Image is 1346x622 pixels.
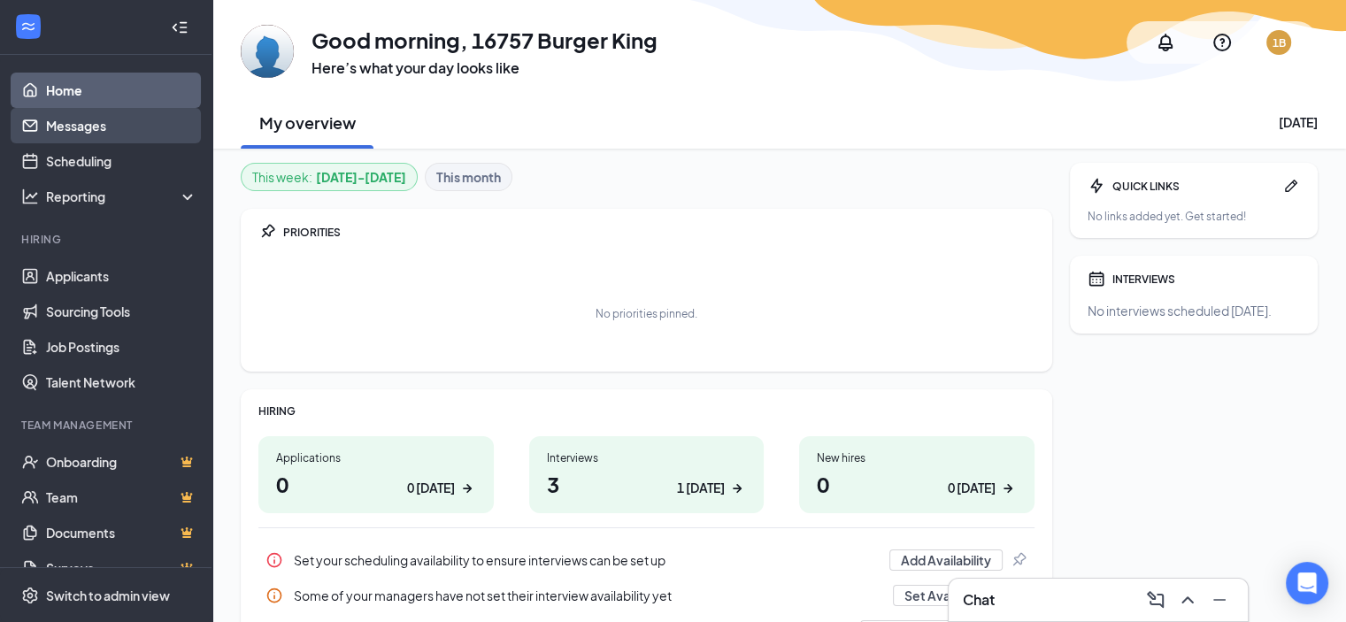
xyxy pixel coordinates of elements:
[1155,32,1176,53] svg: Notifications
[1173,586,1202,614] button: ChevronUp
[728,480,746,497] svg: ArrowRight
[258,403,1034,419] div: HIRING
[799,436,1034,513] a: New hires00 [DATE]ArrowRight
[241,25,294,78] img: 16757 Burger King
[283,225,1034,240] div: PRIORITIES
[276,450,476,465] div: Applications
[316,167,406,187] b: [DATE] - [DATE]
[21,188,39,205] svg: Analysis
[1112,179,1275,194] div: QUICK LINKS
[1010,551,1027,569] svg: Pin
[1177,589,1198,610] svg: ChevronUp
[46,258,197,294] a: Applicants
[436,167,501,187] b: This month
[46,188,198,205] div: Reporting
[19,18,37,35] svg: WorkstreamLogo
[46,515,197,550] a: DocumentsCrown
[46,587,170,604] div: Switch to admin view
[1209,589,1230,610] svg: Minimize
[1145,589,1166,610] svg: ComposeMessage
[46,444,197,480] a: OnboardingCrown
[46,365,197,400] a: Talent Network
[1211,32,1233,53] svg: QuestionInfo
[1142,586,1170,614] button: ComposeMessage
[1286,562,1328,604] div: Open Intercom Messenger
[259,111,356,134] h2: My overview
[547,469,747,499] h1: 3
[21,418,194,433] div: Team Management
[529,436,765,513] a: Interviews31 [DATE]ArrowRight
[963,590,995,610] h3: Chat
[276,469,476,499] h1: 0
[46,73,197,108] a: Home
[265,551,283,569] svg: Info
[46,329,197,365] a: Job Postings
[171,19,188,36] svg: Collapse
[1282,177,1300,195] svg: Pen
[46,108,197,143] a: Messages
[46,480,197,515] a: TeamCrown
[258,436,494,513] a: Applications00 [DATE]ArrowRight
[258,542,1034,578] a: InfoSet your scheduling availability to ensure interviews can be set upAdd AvailabilityPin
[258,578,1034,613] div: Some of your managers have not set their interview availability yet
[547,450,747,465] div: Interviews
[817,469,1017,499] h1: 0
[1088,302,1300,319] div: No interviews scheduled [DATE].
[1112,272,1300,287] div: INTERVIEWS
[294,551,879,569] div: Set your scheduling availability to ensure interviews can be set up
[677,479,725,497] div: 1 [DATE]
[1088,270,1105,288] svg: Calendar
[999,480,1017,497] svg: ArrowRight
[458,480,476,497] svg: ArrowRight
[948,479,996,497] div: 0 [DATE]
[893,585,1003,606] button: Set Availability
[312,25,658,55] h1: Good morning, 16757 Burger King
[21,232,194,247] div: Hiring
[1279,113,1318,131] div: [DATE]
[817,450,1017,465] div: New hires
[889,549,1003,571] button: Add Availability
[46,550,197,586] a: SurveysCrown
[294,587,882,604] div: Some of your managers have not set their interview availability yet
[258,542,1034,578] div: Set your scheduling availability to ensure interviews can be set up
[596,306,697,321] div: No priorities pinned.
[252,167,406,187] div: This week :
[1273,35,1286,50] div: 1B
[1088,177,1105,195] svg: Bolt
[1205,586,1234,614] button: Minimize
[258,578,1034,613] a: InfoSome of your managers have not set their interview availability yetSet AvailabilityPin
[1088,209,1300,224] div: No links added yet. Get started!
[21,587,39,604] svg: Settings
[265,587,283,604] svg: Info
[46,143,197,179] a: Scheduling
[407,479,455,497] div: 0 [DATE]
[46,294,197,329] a: Sourcing Tools
[258,223,276,241] svg: Pin
[312,58,658,78] h3: Here’s what your day looks like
